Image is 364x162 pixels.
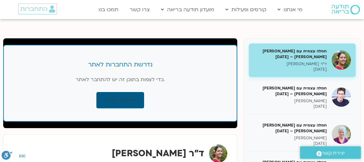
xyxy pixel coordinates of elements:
[17,61,224,69] h3: נדרשת התחברות לאתר
[20,5,47,12] span: התחברות
[96,92,144,108] a: התחבר לאתר
[112,147,204,159] strong: ד"ר [PERSON_NAME]
[18,4,57,14] a: התחברות
[322,149,345,158] span: יצירת קשר
[254,104,327,109] p: [DATE]
[254,122,327,134] h5: חמלה עצמית עם [PERSON_NAME] [PERSON_NAME] – [DATE]
[254,67,327,72] p: [DATE]
[332,88,351,107] img: חמלה עצמית עם סנדיה בר קמה וערן טייכר – 28/04/25
[254,48,327,60] h5: חמלה עצמית עם [PERSON_NAME] [PERSON_NAME] – [DATE]
[158,4,217,16] a: מועדון תודעה בריאה
[126,4,153,16] a: צרו קשר
[254,61,327,67] p: ד"ר [PERSON_NAME]
[222,4,270,16] a: קורסים ופעילות
[254,98,327,104] p: [PERSON_NAME]
[332,125,351,144] img: חמלה עצמית עם סנדיה בר קמה ומירה רגב – 05/06/25
[332,50,351,70] img: חמלה עצמית עם סנדיה בר קמה ונועה אלבלדה – 21/04/25
[300,146,361,159] a: יצירת קשר
[95,4,122,16] a: תמכו בנו
[254,135,327,141] p: [PERSON_NAME]
[274,4,306,16] a: מי אנחנו
[254,85,327,97] h5: חמלה עצמית עם [PERSON_NAME] [PERSON_NAME] – [DATE]
[254,141,327,146] p: [DATE]
[332,5,360,14] img: תודעה בריאה
[17,75,224,84] p: כדי לצפות בתוכן זה יש להתחבר לאתר.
